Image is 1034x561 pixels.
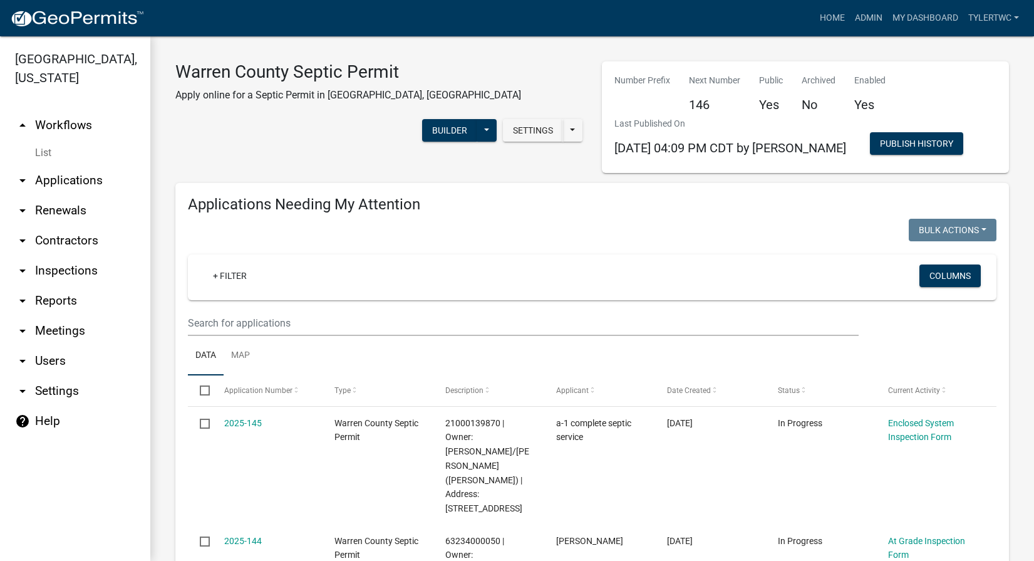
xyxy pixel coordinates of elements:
[689,74,740,87] p: Next Number
[224,336,257,376] a: Map
[759,74,783,87] p: Public
[778,386,800,395] span: Status
[614,117,846,130] p: Last Published On
[854,97,886,112] h5: Yes
[870,132,963,155] button: Publish History
[15,263,30,278] i: arrow_drop_down
[503,119,563,142] button: Settings
[759,97,783,112] h5: Yes
[765,375,876,406] datatable-header-cell: Status
[888,386,940,395] span: Current Activity
[188,336,224,376] a: Data
[224,386,292,395] span: Application Number
[15,233,30,248] i: arrow_drop_down
[212,375,323,406] datatable-header-cell: Application Number
[15,323,30,338] i: arrow_drop_down
[323,375,433,406] datatable-header-cell: Type
[778,418,822,428] span: In Progress
[334,418,418,443] span: Warren County Septic Permit
[15,384,30,399] i: arrow_drop_down
[854,74,886,87] p: Enabled
[188,310,859,336] input: Search for applications
[224,418,262,428] a: 2025-145
[15,203,30,218] i: arrow_drop_down
[188,196,996,214] h4: Applications Needing My Attention
[15,118,30,133] i: arrow_drop_up
[876,375,987,406] datatable-header-cell: Current Activity
[544,375,655,406] datatable-header-cell: Applicant
[887,6,963,30] a: My Dashboard
[15,173,30,188] i: arrow_drop_down
[909,219,996,241] button: Bulk Actions
[334,536,418,560] span: Warren County Septic Permit
[203,265,257,287] a: + Filter
[802,97,835,112] h5: No
[175,88,521,103] p: Apply online for a Septic Permit in [GEOGRAPHIC_DATA], [GEOGRAPHIC_DATA]
[556,418,631,443] span: a-1 complete septic service
[422,119,477,142] button: Builder
[667,418,693,428] span: 10/03/2025
[445,418,529,514] span: 21000139870 | Owner: BOWN, THOMAS D JR/CUNNINGHAM, KIMBERLY A (Deed) | Address: 24546 CLEVELAND ST
[556,536,623,546] span: Rick Rogers
[778,536,822,546] span: In Progress
[556,386,589,395] span: Applicant
[15,354,30,369] i: arrow_drop_down
[15,293,30,308] i: arrow_drop_down
[188,375,212,406] datatable-header-cell: Select
[689,97,740,112] h5: 146
[919,265,981,287] button: Columns
[802,74,835,87] p: Archived
[888,418,954,443] a: Enclosed System Inspection Form
[614,74,670,87] p: Number Prefix
[888,536,965,560] a: At Grade Inspection Form
[870,140,963,150] wm-modal-confirm: Workflow Publish History
[175,61,521,83] h3: Warren County Septic Permit
[224,536,262,546] a: 2025-144
[614,140,846,155] span: [DATE] 04:09 PM CDT by [PERSON_NAME]
[445,386,483,395] span: Description
[667,386,711,395] span: Date Created
[963,6,1024,30] a: TylerTWC
[655,375,766,406] datatable-header-cell: Date Created
[815,6,850,30] a: Home
[433,375,544,406] datatable-header-cell: Description
[850,6,887,30] a: Admin
[15,414,30,429] i: help
[667,536,693,546] span: 10/03/2025
[334,386,351,395] span: Type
